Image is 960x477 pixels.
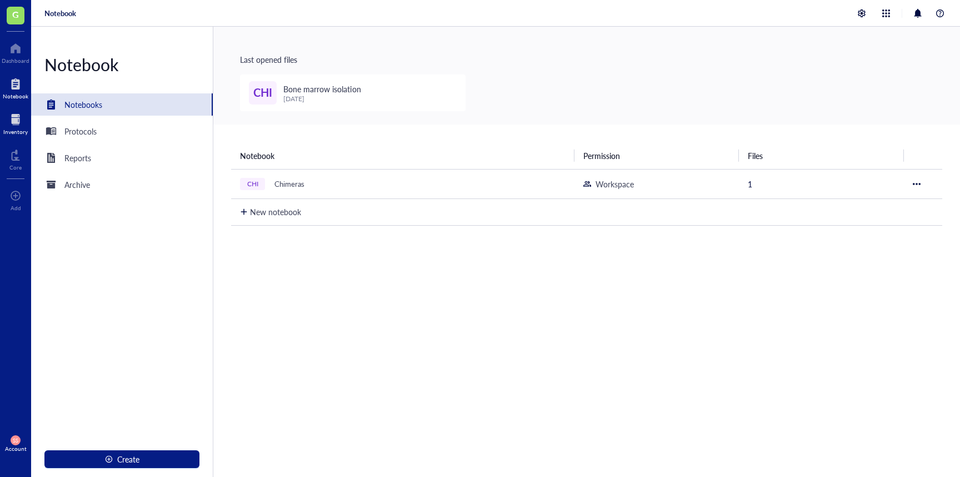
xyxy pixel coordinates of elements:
th: Permission [574,142,739,169]
div: Chimeras [269,176,309,192]
span: G [12,7,19,21]
a: Reports [31,147,213,169]
div: Dashboard [2,57,29,64]
span: Create [117,455,139,464]
div: Notebook [31,53,213,76]
td: 1 [739,169,903,198]
div: Archive [64,178,90,191]
a: Dashboard [2,39,29,64]
div: [DATE] [283,95,361,103]
a: Archive [31,173,213,196]
div: Protocols [64,125,97,137]
a: Notebook [44,8,76,18]
div: Account [5,445,27,452]
a: Notebook [3,75,28,100]
div: Last opened files [240,53,933,66]
a: Protocols [31,120,213,142]
button: Create [44,450,199,468]
a: Notebooks [31,93,213,116]
div: Reports [64,152,91,164]
span: CHI [253,84,272,101]
span: SS [13,438,18,444]
a: Core [9,146,22,171]
div: Core [9,164,22,171]
th: Files [739,142,903,169]
div: Notebook [3,93,28,100]
th: Notebook [231,142,574,169]
a: Inventory [3,111,28,135]
span: Bone marrow isolation [283,83,361,95]
div: New notebook [250,206,301,218]
div: Inventory [3,128,28,135]
div: Add [11,205,21,211]
div: Workspace [596,178,634,190]
div: Notebooks [64,98,102,111]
